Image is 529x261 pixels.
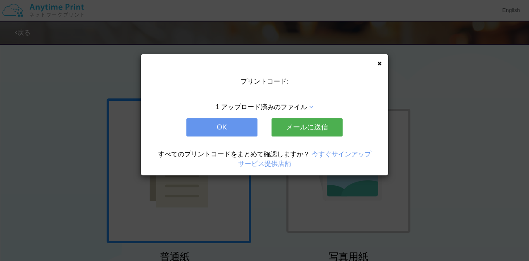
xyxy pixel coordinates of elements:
[216,103,307,110] span: 1 アップロード済みのファイル
[312,151,371,158] a: 今すぐサインアップ
[241,78,288,85] span: プリントコード:
[158,151,310,158] span: すべてのプリントコードをまとめて確認しますか？
[186,118,257,136] button: OK
[272,118,343,136] button: メールに送信
[238,160,291,167] a: サービス提供店舗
